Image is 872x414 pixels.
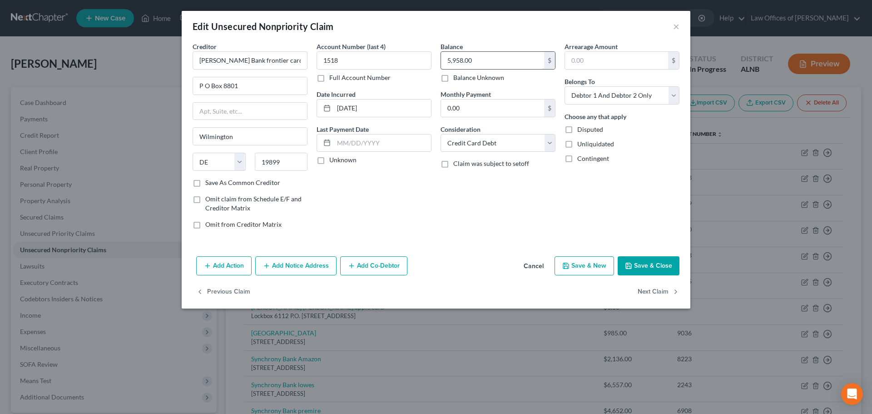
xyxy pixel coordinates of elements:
[317,51,431,70] input: XXXX
[193,43,217,50] span: Creditor
[565,78,595,85] span: Belongs To
[193,20,334,33] div: Edit Unsecured Nonpriority Claim
[196,256,252,275] button: Add Action
[441,100,544,117] input: 0.00
[193,77,307,95] input: Enter address...
[255,153,308,171] input: Enter zip...
[317,42,386,51] label: Account Number (last 4)
[193,51,307,70] input: Search creditor by name...
[638,283,679,302] button: Next Claim
[668,52,679,69] div: $
[577,125,603,133] span: Disputed
[193,128,307,145] input: Enter city...
[329,73,391,82] label: Full Account Number
[340,256,407,275] button: Add Co-Debtor
[441,52,544,69] input: 0.00
[555,256,614,275] button: Save & New
[673,21,679,32] button: ×
[441,125,481,134] label: Consideration
[453,73,504,82] label: Balance Unknown
[565,42,618,51] label: Arrearage Amount
[516,257,551,275] button: Cancel
[577,155,609,162] span: Contingent
[334,135,431,152] input: MM/DD/YYYY
[441,42,463,51] label: Balance
[317,90,356,99] label: Date Incurred
[453,160,529,167] span: Claim was subject to setoff
[205,220,282,228] span: Omit from Creditor Matrix
[544,100,555,117] div: $
[329,155,357,165] label: Unknown
[196,283,250,302] button: Previous Claim
[193,103,307,120] input: Apt, Suite, etc...
[334,100,431,117] input: MM/DD/YYYY
[441,90,491,99] label: Monthly Payment
[565,112,626,121] label: Choose any that apply
[317,125,369,134] label: Last Payment Date
[205,195,302,212] span: Omit claim from Schedule E/F and Creditor Matrix
[841,383,863,405] div: Open Intercom Messenger
[565,52,668,69] input: 0.00
[255,256,337,275] button: Add Notice Address
[577,140,614,148] span: Unliquidated
[205,178,280,187] label: Save As Common Creditor
[618,256,679,275] button: Save & Close
[544,52,555,69] div: $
